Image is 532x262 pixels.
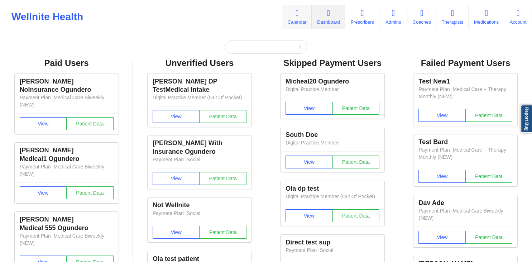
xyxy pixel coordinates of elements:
[418,199,512,207] div: Dav Ade
[286,131,379,139] div: South Doe
[286,156,333,168] button: View
[282,5,312,29] a: Calendar
[418,77,512,86] div: Test New1
[286,86,379,93] p: Digital Practice Member
[286,193,379,200] p: Digital Practice Member (Out Of Pocket)
[20,77,114,94] div: [PERSON_NAME] NoInsurance Ogundero
[345,5,379,29] a: Prescribers
[418,109,466,122] button: View
[418,138,512,146] div: Test Bard
[20,146,114,163] div: [PERSON_NAME] Medical1 Ogundero
[504,5,532,29] a: Account
[153,110,200,123] button: View
[286,77,379,86] div: Micheal20 Ogundero
[404,58,527,69] div: Failed Payment Users
[20,163,114,177] p: Payment Plan : Medical Care Biweekly (NEW)
[436,5,469,29] a: Therapists
[20,215,114,232] div: [PERSON_NAME] Medical 555 Ogundero
[153,201,246,209] div: Not Wellnite
[153,139,246,156] div: [PERSON_NAME] With Insurance Ogundero
[20,94,114,108] p: Payment Plan : Medical Care Biweekly (NEW)
[418,207,512,221] p: Payment Plan : Medical Care Biweekly (NEW)
[153,172,200,185] button: View
[465,109,513,122] button: Patient Data
[153,210,246,217] p: Payment Plan : Social
[465,231,513,244] button: Patient Data
[153,156,246,163] p: Payment Plan : Social
[332,156,380,168] button: Patient Data
[286,185,379,193] div: Ola dp test
[312,5,345,29] a: Dashboard
[20,186,67,199] button: View
[271,58,394,69] div: Skipped Payment Users
[5,58,128,69] div: Paid Users
[469,5,504,29] a: Medications
[379,5,407,29] a: Admins
[286,238,379,247] div: Direct test sup
[138,58,261,69] div: Unverified Users
[418,86,512,100] p: Payment Plan : Medical Care + Therapy Monthly (NEW)
[66,117,114,130] button: Patient Data
[66,186,114,199] button: Patient Data
[286,102,333,115] button: View
[199,110,246,123] button: Patient Data
[20,117,67,130] button: View
[153,226,200,239] button: View
[521,105,532,133] a: Report Bug
[286,209,333,222] button: View
[332,102,380,115] button: Patient Data
[332,209,380,222] button: Patient Data
[153,94,246,101] p: Digital Practice Member (Out Of Pocket)
[286,247,379,254] p: Payment Plan : Social
[153,77,246,94] div: [PERSON_NAME] DP TestMedical Intake
[418,170,466,183] button: View
[418,146,512,161] p: Payment Plan : Medical Care + Therapy Monthly (NEW)
[199,226,246,239] button: Patient Data
[418,231,466,244] button: View
[465,170,513,183] button: Patient Data
[286,139,379,146] p: Digital Practice Member
[407,5,436,29] a: Coaches
[199,172,246,185] button: Patient Data
[20,232,114,247] p: Payment Plan : Medical Care Biweekly (NEW)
